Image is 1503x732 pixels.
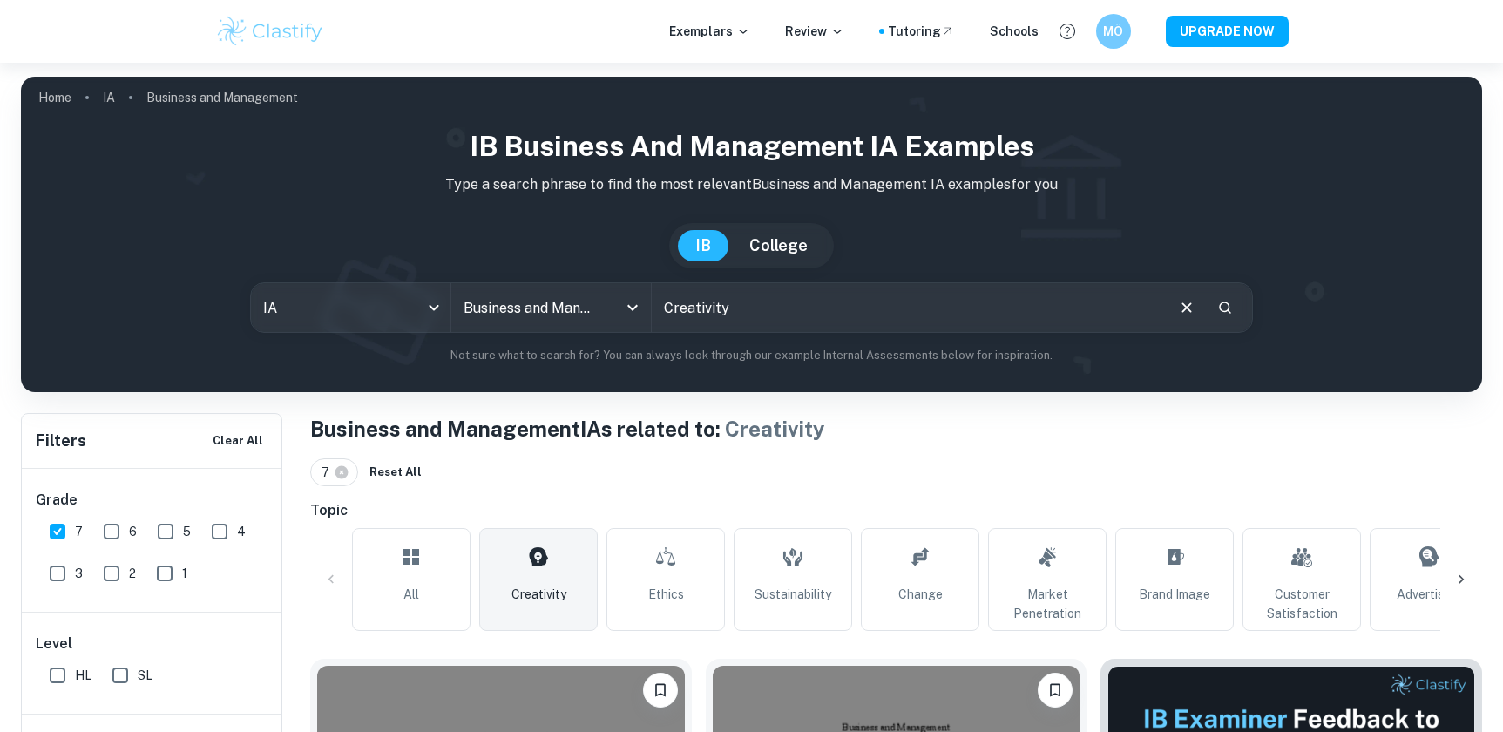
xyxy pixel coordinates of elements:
span: 2 [129,564,136,583]
span: Creativity [725,417,825,441]
a: Schools [990,22,1039,41]
h6: Grade [36,490,269,511]
h6: Level [36,634,269,654]
button: Reset All [365,459,426,485]
button: IB [678,230,728,261]
p: Not sure what to search for? You can always look through our example Internal Assessments below f... [35,347,1468,364]
button: Search [1210,293,1240,322]
a: Tutoring [888,22,955,41]
button: Open [620,295,645,320]
div: IA [251,283,450,332]
span: Creativity [511,585,566,604]
input: E.g. tech company expansion, marketing strategies, motivation theories... [652,283,1164,332]
span: 7 [75,522,83,541]
span: 7 [322,463,337,482]
h1: Business and Management IAs related to: [310,413,1482,444]
span: Sustainability [755,585,831,604]
h6: Filters [36,429,86,453]
button: Bookmark [643,673,678,708]
button: Clear All [208,428,267,454]
span: Change [898,585,943,604]
span: Customer Satisfaction [1250,585,1353,623]
span: 4 [237,522,246,541]
button: Help and Feedback [1053,17,1082,46]
button: Clear [1170,291,1203,324]
span: Market Penetration [996,585,1099,623]
span: All [403,585,419,604]
p: Business and Management [146,88,298,107]
span: Advertising [1397,585,1461,604]
span: 5 [183,522,191,541]
img: profile cover [21,77,1482,392]
img: Clastify logo [215,14,326,49]
span: 6 [129,522,137,541]
a: Home [38,85,71,110]
div: 7 [310,458,358,486]
p: Exemplars [669,22,750,41]
span: 1 [182,564,187,583]
h6: MÖ [1103,22,1123,41]
h6: Topic [310,500,1482,521]
button: MÖ [1096,14,1131,49]
button: College [732,230,825,261]
span: SL [138,666,152,685]
p: Type a search phrase to find the most relevant Business and Management IA examples for you [35,174,1468,195]
button: Bookmark [1038,673,1073,708]
span: Brand Image [1139,585,1210,604]
a: IA [103,85,115,110]
h1: IB Business and Management IA examples [35,125,1468,167]
span: HL [75,666,91,685]
button: UPGRADE NOW [1166,16,1289,47]
span: Ethics [648,585,684,604]
span: 3 [75,564,83,583]
p: Review [785,22,844,41]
